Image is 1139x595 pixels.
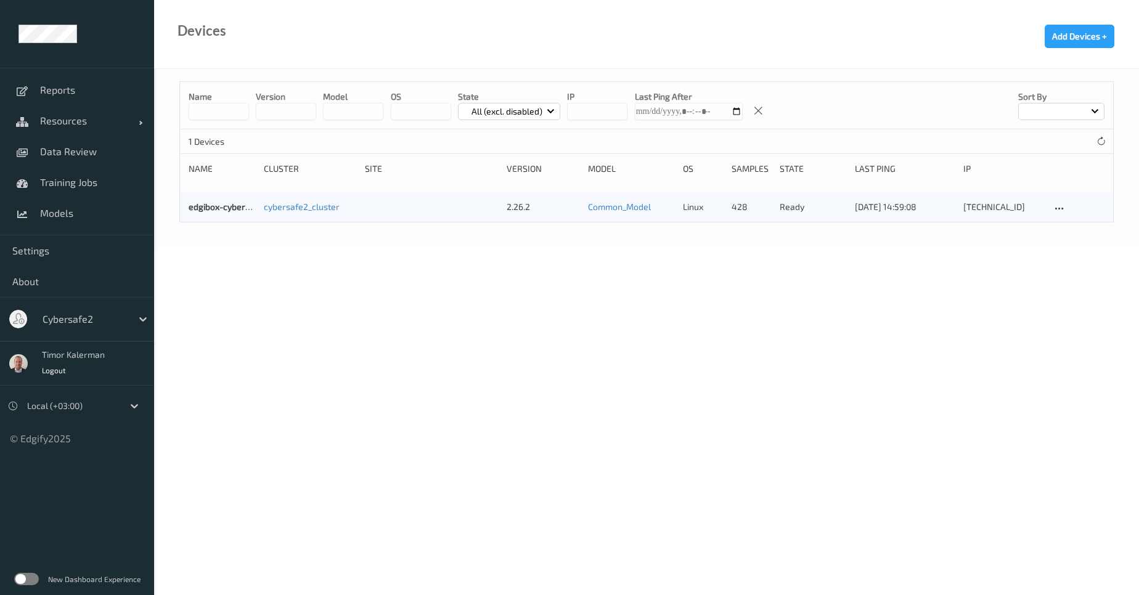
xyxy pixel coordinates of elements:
[189,136,281,148] p: 1 Devices
[467,105,547,118] p: All (excl. disabled)
[391,91,451,103] p: OS
[1018,91,1104,103] p: Sort by
[178,25,226,37] div: Devices
[635,91,743,103] p: Last Ping After
[732,201,772,213] div: 428
[683,163,723,175] div: OS
[963,201,1043,213] div: [TECHNICAL_ID]
[458,91,561,103] p: State
[588,201,651,212] a: Common_Model
[323,91,383,103] p: model
[963,163,1043,175] div: ip
[189,163,255,175] div: Name
[588,163,674,175] div: Model
[189,91,249,103] p: Name
[264,163,357,175] div: Cluster
[507,201,579,213] div: 2.26.2
[683,201,723,213] p: linux
[1045,25,1114,48] button: Add Devices +
[780,201,846,213] p: ready
[365,163,497,175] div: Site
[732,163,772,175] div: Samples
[780,163,846,175] div: State
[189,201,267,212] a: edgibox-cybersafe2
[855,201,955,213] div: [DATE] 14:59:08
[264,201,340,212] a: cybersafe2_cluster
[855,163,955,175] div: Last Ping
[507,163,579,175] div: version
[567,91,627,103] p: IP
[256,91,316,103] p: version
